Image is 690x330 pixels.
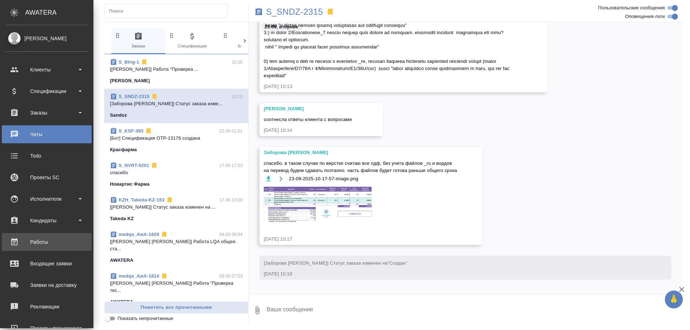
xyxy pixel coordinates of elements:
[119,197,165,203] a: KZH_Takeda-KZ-153
[264,149,457,156] div: Заборова [PERSON_NAME]
[222,32,270,50] span: Клиенты
[266,8,323,15] a: S_SNDZ-2315
[119,163,149,168] a: S_NVRT-5201
[5,34,88,42] div: [PERSON_NAME]
[119,94,149,99] a: S_SNDZ-2315
[161,231,168,238] svg: Отписаться
[2,255,92,273] a: Входящие заявки
[104,192,248,227] div: KZH_Takeda-KZ-15317.09 13:00[[PERSON_NAME]] Статус заказа изменен на ...Takeda KZ
[5,150,88,161] div: Todo
[110,238,243,252] p: [[PERSON_NAME] [PERSON_NAME]] Работа LQA общее. ста...
[108,303,244,312] span: Пометить все прочитанными
[104,268,248,310] div: medqa_AwA-181409.09 07:53[[PERSON_NAME] [PERSON_NAME]] Работа "Проверка тес...AWATERA
[2,298,92,316] a: Рекламации
[151,93,158,100] svg: Отписаться
[119,232,159,237] a: medqa_AwA-1829
[110,100,243,107] p: [Заборова [PERSON_NAME]] Статус заказа изме...
[2,147,92,165] a: Todo
[289,175,358,182] span: 23-09-2025-10-17-57-image.png
[25,5,93,20] div: AWATERA
[114,32,121,39] svg: Зажми и перетащи, чтобы поменять порядок вкладок
[2,276,92,294] a: Заявки на доставку
[168,32,175,39] svg: Зажми и перетащи, чтобы поменять порядок вкладок
[665,291,683,308] button: 🙏
[219,273,243,280] p: 09.09 07:53
[104,227,248,268] div: medqa_AwA-182909.09 08:04[[PERSON_NAME] [PERSON_NAME]] Работа LQA общее. ста...AWATERA
[104,301,248,314] button: Пометить все прочитанными
[5,280,88,291] div: Заявки на доставку
[110,257,133,264] p: AWATERA
[110,215,134,222] p: Takeda KZ
[2,233,92,251] a: Работы
[141,59,148,66] svg: Отписаться
[110,298,133,306] p: AWATERA
[219,162,243,169] p: 17.09 17:53
[110,204,243,211] p: [[PERSON_NAME]] Статус заказа изменен на ...
[668,292,680,307] span: 🙏
[5,258,88,269] div: Входящие заявки
[118,315,173,322] span: Показать непрочитанные
[388,260,408,266] span: "Создан"
[264,174,273,183] button: Скачать
[264,117,352,122] span: соотнесла ответы клиента с вопросами
[264,127,358,134] div: [DATE] 10:14
[166,196,173,204] svg: Отписаться
[5,215,88,226] div: Кандидаты
[119,128,143,134] a: S_KSF-393
[110,146,137,153] p: Красфарма
[5,129,88,140] div: Чаты
[151,162,158,169] svg: Отписаться
[114,32,162,50] span: Заказы
[110,66,243,73] p: [[PERSON_NAME]] Работа "Проверка ...
[104,123,248,158] div: S_KSF-39322.09 01:01[Бот] Спецификация OTP-13176 созданаКрасфарма
[5,237,88,247] div: Работы
[5,301,88,312] div: Рекламации
[109,6,227,16] input: Поиск
[264,105,358,112] div: [PERSON_NAME]
[110,280,243,294] p: [[PERSON_NAME] [PERSON_NAME]] Работа "Проверка тес...
[119,59,139,65] a: S_BIng-1
[119,273,159,279] a: medqa_AwA-1814
[5,107,88,118] div: Заказы
[219,196,243,204] p: 17.09 13:00
[110,135,243,142] p: [Бот] Спецификация OTP-13176 создана
[5,86,88,97] div: Спецификации
[264,270,646,278] div: [DATE] 10:19
[219,127,243,135] p: 22.09 01:01
[264,260,407,266] span: [Заборова [PERSON_NAME]] Статус заказа изменен на
[276,174,285,183] button: Открыть на драйве
[264,236,457,243] div: [DATE] 10:17
[625,13,665,20] span: Оповещения-логи
[104,158,248,192] div: S_NVRT-520117.09 17:53спасибоНовартис Фарма
[231,59,243,66] p: 10:25
[598,4,665,11] span: Пользовательские сообщения
[264,160,457,174] span: спасибо. в таком случае по верстке считаю все пдф, без учета файлов _ru и вордов на перевод будем...
[219,231,243,238] p: 09.09 08:04
[104,54,248,89] div: S_BIng-110:25[[PERSON_NAME]] Работа "Проверка ...[PERSON_NAME]
[110,77,150,84] p: [PERSON_NAME]
[110,181,149,188] p: Новартис Фарма
[145,127,152,135] svg: Отписаться
[5,194,88,204] div: Исполнители
[264,23,298,31] p: 23.09, вторник
[2,125,92,143] a: Чаты
[2,168,92,186] a: Проекты SC
[231,93,243,100] p: 10:19
[264,187,372,223] img: 23-09-2025-10-17-57-image.png
[104,89,248,123] div: S_SNDZ-231510:19[Заборова [PERSON_NAME]] Статус заказа изме...Sandoz
[5,64,88,75] div: Клиенты
[264,83,523,90] div: [DATE] 10:13
[161,273,168,280] svg: Отписаться
[168,32,216,50] span: Спецификации
[110,169,243,176] p: спасибо
[5,172,88,183] div: Проекты SC
[110,112,127,119] p: Sandoz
